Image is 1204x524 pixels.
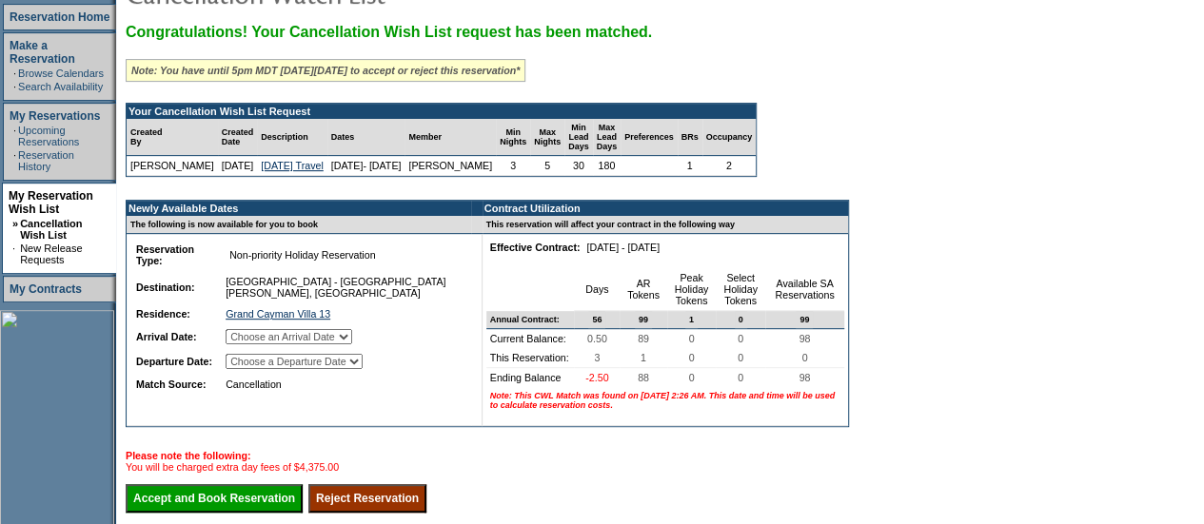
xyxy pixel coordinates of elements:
td: · [13,81,16,92]
a: [DATE] Travel [261,160,324,171]
td: This reservation will affect your contract in the following way [483,216,848,234]
span: 56 [588,311,605,328]
i: Note: You have until 5pm MDT [DATE][DATE] to accept or reject this reservation* [131,65,520,76]
td: Max Nights [530,119,564,156]
span: 98 [795,368,814,387]
span: 1 [637,348,650,367]
b: Arrival Date: [136,331,196,342]
a: Reservation History [18,149,74,172]
a: Reservation Home [10,10,109,24]
nobr: [DATE] - [DATE] [586,242,660,253]
td: Newly Available Dates [127,201,471,216]
td: Description [257,119,327,156]
a: New Release Requests [20,243,82,265]
input: Accept and Book Reservation [126,484,303,513]
td: Preferences [621,119,678,156]
td: [PERSON_NAME] [127,156,218,176]
td: 3 [496,156,530,176]
td: 5 [530,156,564,176]
td: · [13,149,16,172]
span: 0 [684,368,698,387]
span: 89 [634,329,653,348]
td: Member [405,119,496,156]
a: Grand Cayman Villa 13 [226,308,330,320]
td: 1 [678,156,702,176]
td: Your Cancellation Wish List Request [127,104,756,119]
td: Select Holiday Tokens [716,268,765,311]
b: Effective Contract: [490,242,581,253]
span: -2.50 [582,368,612,387]
td: · [13,125,16,147]
a: Make a Reservation [10,39,75,66]
a: My Contracts [10,282,82,296]
a: My Reservations [10,109,100,123]
b: Residence: [136,308,190,320]
td: · [12,243,18,265]
td: · [13,68,16,79]
td: Cancellation [222,375,465,394]
td: Min Nights [496,119,530,156]
a: Browse Calendars [18,68,104,79]
td: Occupancy [702,119,757,156]
b: Destination: [136,281,195,293]
span: 0 [734,348,747,367]
td: Dates [327,119,405,156]
span: 0 [684,329,698,348]
b: » [12,218,18,229]
span: 0.50 [583,329,611,348]
td: Available SA Reservations [765,268,844,311]
input: Reject Reservation [308,484,426,513]
span: 0 [735,311,747,328]
b: Match Source: [136,378,206,390]
td: Created By [127,119,218,156]
a: Upcoming Reservations [18,125,79,147]
span: 0 [798,348,811,367]
td: Min Lead Days [564,119,593,156]
td: [PERSON_NAME] [405,156,496,176]
span: 88 [634,368,653,387]
td: 180 [593,156,622,176]
td: BRs [678,119,702,156]
td: AR Tokens [620,268,666,311]
span: 99 [635,311,652,328]
td: 2 [702,156,757,176]
span: You will be charged extra day fees of $4,375.00 [126,450,339,473]
a: My Reservation Wish List [9,189,93,216]
td: Annual Contract: [486,311,575,329]
td: Contract Utilization [483,201,848,216]
b: Please note the following: [126,450,250,461]
span: 3 [590,348,603,367]
td: The following is now available for you to book [127,216,471,234]
a: Cancellation Wish List [20,218,82,241]
span: 98 [795,329,814,348]
td: [GEOGRAPHIC_DATA] - [GEOGRAPHIC_DATA][PERSON_NAME], [GEOGRAPHIC_DATA] [222,272,465,302]
td: Ending Balance [486,368,575,387]
span: 0 [734,368,747,387]
a: Search Availability [18,81,103,92]
td: 30 [564,156,593,176]
td: Max Lead Days [593,119,622,156]
span: Congratulations! Your Cancellation Wish List request has been matched. [126,24,652,40]
td: Created Date [218,119,258,156]
span: Non-priority Holiday Reservation [226,245,379,264]
span: 0 [684,348,698,367]
b: Departure Date: [136,356,212,367]
td: [DATE]- [DATE] [327,156,405,176]
span: 0 [734,329,747,348]
span: 99 [796,311,813,328]
td: [DATE] [218,156,258,176]
td: Note: This CWL Match was found on [DATE] 2:26 AM. This date and time will be used to calculate re... [486,387,844,414]
b: Reservation Type: [136,243,194,266]
span: 1 [685,311,698,328]
td: Peak Holiday Tokens [667,268,717,311]
td: This Reservation: [486,348,575,368]
td: Current Balance: [486,329,575,348]
td: Days [574,268,620,311]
